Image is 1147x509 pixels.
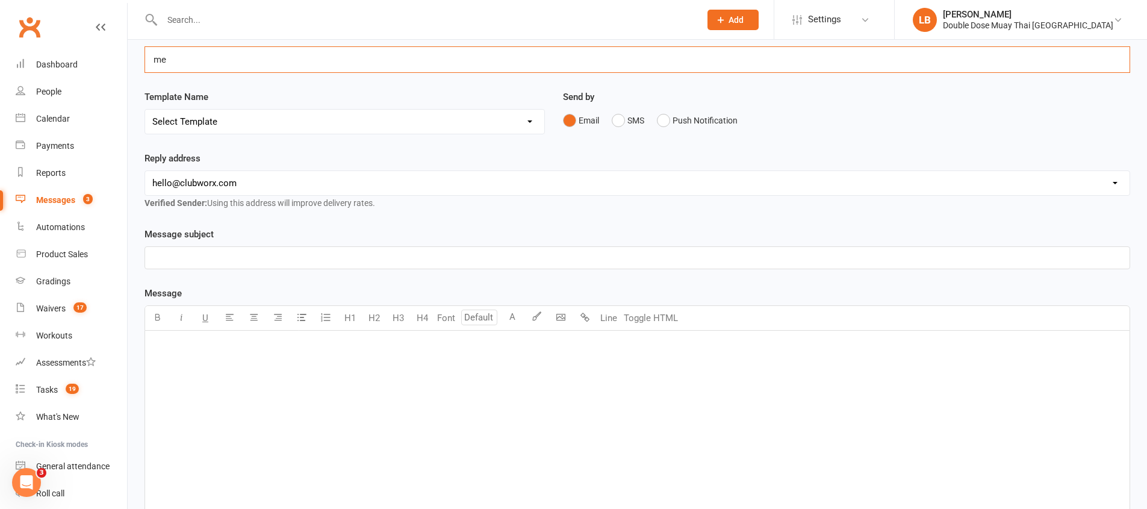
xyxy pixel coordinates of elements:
a: Messages 3 [16,187,127,214]
div: Assessments [36,358,96,367]
a: Assessments [16,349,127,376]
div: Reports [36,168,66,178]
span: U [202,313,208,323]
div: General attendance [36,461,110,471]
div: Calendar [36,114,70,123]
a: Reports [16,160,127,187]
div: Payments [36,141,74,151]
button: Add [707,10,759,30]
div: Workouts [36,331,72,340]
div: Gradings [36,276,70,286]
button: H3 [386,306,410,330]
button: Line [597,306,621,330]
div: LB [913,8,937,32]
button: H1 [338,306,362,330]
button: H4 [410,306,434,330]
div: Messages [36,195,75,205]
a: People [16,78,127,105]
span: Using this address will improve delivery rates. [145,198,375,208]
a: Gradings [16,268,127,295]
span: 3 [37,468,46,478]
span: Add [729,15,744,25]
button: Push Notification [657,109,738,132]
input: Search Prospects, Members and Reports [152,52,193,67]
iframe: Intercom live chat [12,468,41,497]
label: Message [145,286,182,301]
div: Waivers [36,304,66,313]
button: U [193,306,217,330]
a: Product Sales [16,241,127,268]
label: Message subject [145,227,214,242]
button: Font [434,306,458,330]
strong: Verified Sender: [145,198,207,208]
div: Product Sales [36,249,88,259]
label: Template Name [145,90,208,104]
span: Settings [808,6,841,33]
input: Search... [158,11,692,28]
div: Automations [36,222,85,232]
a: General attendance kiosk mode [16,453,127,480]
div: Tasks [36,385,58,395]
span: 19 [66,384,79,394]
div: Roll call [36,489,64,498]
a: What's New [16,404,127,431]
div: Dashboard [36,60,78,69]
span: 17 [73,302,87,313]
a: Calendar [16,105,127,133]
a: Waivers 17 [16,295,127,322]
span: 3 [83,194,93,204]
button: Email [563,109,599,132]
a: Clubworx [14,12,45,42]
button: SMS [612,109,644,132]
a: Roll call [16,480,127,507]
button: H2 [362,306,386,330]
a: Tasks 19 [16,376,127,404]
div: What's New [36,412,79,422]
button: A [500,306,524,330]
div: [PERSON_NAME] [943,9,1113,20]
a: Automations [16,214,127,241]
button: Toggle HTML [621,306,681,330]
a: Dashboard [16,51,127,78]
a: Payments [16,133,127,160]
label: Send by [563,90,594,104]
label: Reply address [145,151,200,166]
input: Default [461,310,497,325]
a: Workouts [16,322,127,349]
div: Double Dose Muay Thai [GEOGRAPHIC_DATA] [943,20,1113,31]
div: People [36,87,61,96]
